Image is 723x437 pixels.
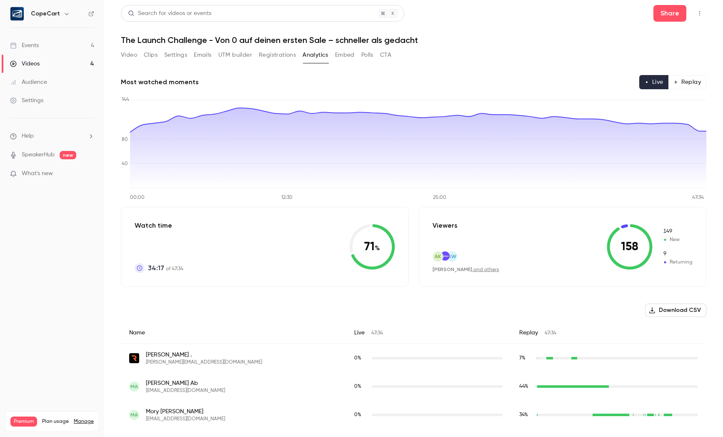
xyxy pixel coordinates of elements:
div: Replay [511,322,706,344]
p: Viewers [433,221,458,231]
h1: The Launch Challenge - Von 0 auf deinen ersten Sale – schneller als gedacht [121,35,706,45]
span: Returning [663,259,693,266]
tspan: 40 [122,161,128,166]
div: Name [121,322,346,344]
span: New [663,236,693,244]
h2: Most watched moments [121,77,199,87]
span: What's new [22,169,53,178]
div: Search for videos or events [128,9,211,18]
button: Share [653,5,686,22]
div: Settings [10,96,43,105]
button: Video [121,48,137,62]
span: 0 % [354,356,361,361]
a: and others [473,267,499,272]
h6: CopeCart [31,10,60,18]
span: Returning [663,250,693,258]
span: Live watch time [354,354,368,362]
div: Live [346,322,511,344]
button: Replay [668,75,706,89]
img: roasted.digital [129,353,139,363]
span: 0 % [354,384,361,389]
span: Mory [PERSON_NAME] [146,407,225,416]
span: Help [22,132,34,141]
button: Top Bar Actions [693,7,706,20]
div: moryaballo7@gmail.com [121,401,706,429]
span: [PERSON_NAME] . [146,351,262,359]
button: CTA [380,48,391,62]
div: , [433,266,499,273]
span: [PERSON_NAME] Ab [146,379,225,387]
tspan: 00:00 [130,195,145,200]
span: [EMAIL_ADDRESS][DOMAIN_NAME] [146,416,225,422]
tspan: 80 [122,137,128,142]
button: Clips [144,48,158,62]
button: Live [639,75,669,89]
button: UTM builder [218,48,252,62]
span: Replay watch time [519,383,533,390]
a: Manage [74,418,94,425]
button: Registrations [259,48,296,62]
div: Audience [10,78,47,86]
iframe: Noticeable Trigger [84,170,94,178]
span: 7 % [519,356,525,361]
span: 0 % [354,412,361,417]
span: MA [130,411,138,419]
button: Emails [194,48,211,62]
span: AK [435,253,441,260]
span: 47:34 [371,331,383,336]
span: [PERSON_NAME][EMAIL_ADDRESS][DOMAIN_NAME] [146,359,262,366]
span: Replay watch time [519,354,533,362]
span: 34 % [519,412,528,417]
span: 44 % [519,384,528,389]
li: help-dropdown-opener [10,132,94,141]
span: Premium [10,417,37,427]
button: Settings [164,48,187,62]
span: new [60,151,76,159]
img: proton.me [440,251,450,261]
img: CopeCart [10,7,24,20]
span: Live watch time [354,383,368,390]
button: Polls [361,48,373,62]
span: Plan usage [42,418,69,425]
tspan: 25:00 [433,195,446,200]
div: moryaballo@gmail.com [121,372,706,401]
p: Watch time [135,221,183,231]
button: Analytics [303,48,328,62]
button: Embed [335,48,355,62]
span: Replay watch time [519,411,533,419]
span: MA [130,383,138,390]
span: Live watch time [354,411,368,419]
div: Events [10,41,39,50]
div: Videos [10,60,40,68]
span: 34:17 [148,263,164,273]
button: Download CSV [645,304,706,317]
div: juan@roasted.digital [121,344,706,373]
a: SpeakerHub [22,151,55,159]
tspan: 12:30 [281,195,293,200]
span: [EMAIL_ADDRESS][DOMAIN_NAME] [146,387,225,394]
span: SW [448,253,456,260]
p: of 47:34 [148,263,183,273]
span: New [663,228,693,235]
tspan: 144 [122,97,129,102]
span: [PERSON_NAME] [433,266,472,272]
span: 47:34 [545,331,556,336]
tspan: 47:34 [692,195,704,200]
